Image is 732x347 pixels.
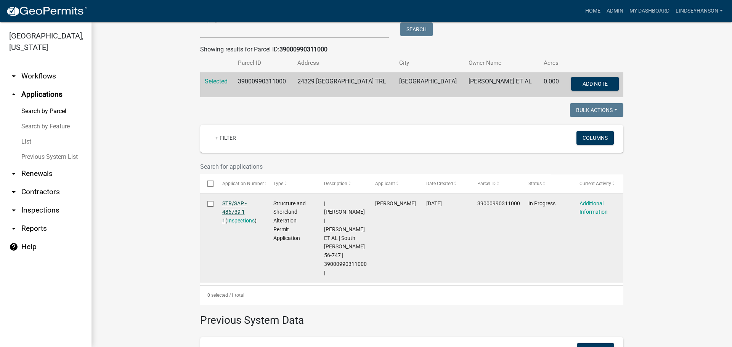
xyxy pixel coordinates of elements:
i: arrow_drop_down [9,72,18,81]
th: City [395,54,464,72]
datatable-header-cell: Applicant [368,174,419,193]
span: Status [528,181,542,186]
span: Structure and Shoreland Alteration Permit Application [273,200,306,241]
a: Inspections [227,217,255,224]
input: Search for applications [200,159,551,174]
i: help [9,242,18,251]
td: [GEOGRAPHIC_DATA] [395,72,464,98]
span: Application Number [222,181,264,186]
datatable-header-cell: Application Number [215,174,266,193]
span: Jeff Smith [375,200,416,206]
h3: Previous System Data [200,305,623,328]
button: Bulk Actions [570,103,623,117]
i: arrow_drop_down [9,206,18,215]
span: Description [324,181,347,186]
i: arrow_drop_down [9,224,18,233]
span: Type [273,181,283,186]
datatable-header-cell: Parcel ID [470,174,521,193]
i: arrow_drop_up [9,90,18,99]
datatable-header-cell: Current Activity [572,174,623,193]
span: | Alexis Newark | JEFFREY SMITH ET AL | South Lida 56-747 | 39000990311000 | [324,200,367,276]
td: 0.000 [539,72,564,98]
strong: 39000990311000 [279,46,327,53]
div: 1 total [200,286,623,305]
a: + Filter [209,131,242,145]
a: My Dashboard [626,4,673,18]
td: [PERSON_NAME] ET AL [464,72,539,98]
th: Acres [539,54,564,72]
span: 0 selected / [207,293,231,298]
span: 10/01/2025 [426,200,442,206]
span: Current Activity [579,181,611,186]
td: 39000990311000 [233,72,293,98]
a: Home [582,4,604,18]
i: arrow_drop_down [9,187,18,197]
button: Columns [576,131,614,145]
a: Selected [205,78,228,85]
button: Add Note [571,77,619,91]
span: 39000990311000 [477,200,520,206]
a: Admin [604,4,626,18]
span: Applicant [375,181,395,186]
span: Add Note [582,81,607,87]
span: Parcel ID [477,181,496,186]
datatable-header-cell: Date Created [419,174,470,193]
div: ( ) [222,199,259,225]
span: Date Created [426,181,453,186]
datatable-header-cell: Description [317,174,368,193]
div: Showing results for Parcel ID: [200,45,623,54]
a: Additional Information [579,200,608,215]
a: STR/SAP - 486739 1 1 [222,200,247,224]
datatable-header-cell: Status [521,174,572,193]
th: Parcel ID [233,54,293,72]
datatable-header-cell: Select [200,174,215,193]
td: 24329 [GEOGRAPHIC_DATA] TRL [293,72,395,98]
button: Search [400,22,433,36]
th: Address [293,54,395,72]
i: arrow_drop_down [9,169,18,178]
datatable-header-cell: Type [266,174,317,193]
th: Owner Name [464,54,539,72]
span: In Progress [528,200,555,206]
a: Lindseyhanson [673,4,726,18]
